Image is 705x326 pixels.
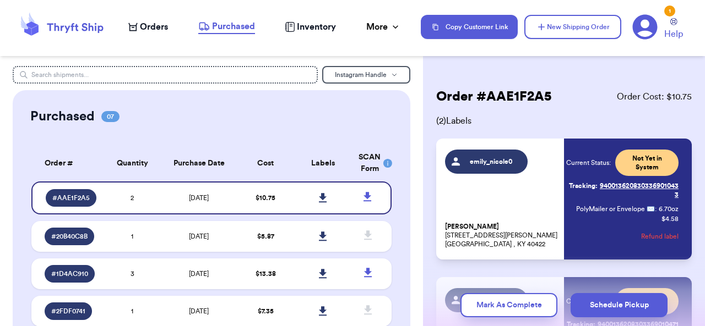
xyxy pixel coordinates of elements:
span: ( 2 ) Labels [436,114,692,128]
th: Order # [31,145,104,181]
span: $ 5.87 [257,233,274,240]
span: Tracking: [569,181,598,190]
th: Purchase Date [161,145,236,181]
span: 6.70 oz [659,205,679,213]
span: 07 [101,111,120,122]
span: $ 13.38 [256,270,276,277]
a: Inventory [285,20,336,34]
span: # 2FDF0741 [51,307,85,316]
h2: Purchased [30,108,95,125]
h2: Order # AAE1F2A5 [436,88,551,106]
span: 2 [131,195,134,201]
span: Order Cost: $ 10.75 [617,90,692,103]
button: Copy Customer Link [421,15,518,39]
a: Orders [128,20,168,34]
a: Help [664,18,683,41]
span: 1 [131,233,133,240]
th: Quantity [104,145,161,181]
button: Refund label [641,224,679,248]
span: [PERSON_NAME] [445,223,499,231]
span: 3 [131,270,134,277]
div: More [366,20,401,34]
div: SCAN Form [359,152,378,175]
span: Current Status: [566,158,611,167]
span: [DATE] [189,270,209,277]
span: emily_nicole0 [465,157,518,166]
p: [STREET_ADDRESS][PERSON_NAME] [GEOGRAPHIC_DATA] , KY 40422 [445,222,557,248]
span: Instagram Handle [335,71,387,78]
button: Schedule Pickup [571,293,668,317]
button: New Shipping Order [524,15,621,39]
a: 1 [632,14,658,40]
span: Purchased [212,20,255,33]
th: Cost [237,145,295,181]
th: Labels [294,145,352,181]
span: # AAE1F2A5 [52,194,90,202]
span: : [655,205,657,213]
span: Orders [140,20,168,34]
span: [DATE] [189,233,209,240]
span: # 1D4AC910 [51,269,88,278]
div: 1 [664,5,675,16]
span: Not Yet in System [622,154,672,172]
span: $ 7.35 [258,308,274,314]
span: [DATE] [189,195,209,201]
p: $ 4.58 [661,214,679,223]
button: Mark As Complete [460,293,557,317]
span: Inventory [297,20,336,34]
span: PolyMailer or Envelope ✉️ [576,206,655,212]
span: 1 [131,308,133,314]
span: Help [664,27,683,41]
span: $ 10.75 [256,195,275,201]
span: [DATE] [189,308,209,314]
span: # 20B40C8B [51,232,88,241]
a: Purchased [198,20,255,34]
a: Tracking:9400136208303369010433 [566,177,679,203]
button: Instagram Handle [322,66,410,84]
input: Search shipments... [13,66,318,84]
